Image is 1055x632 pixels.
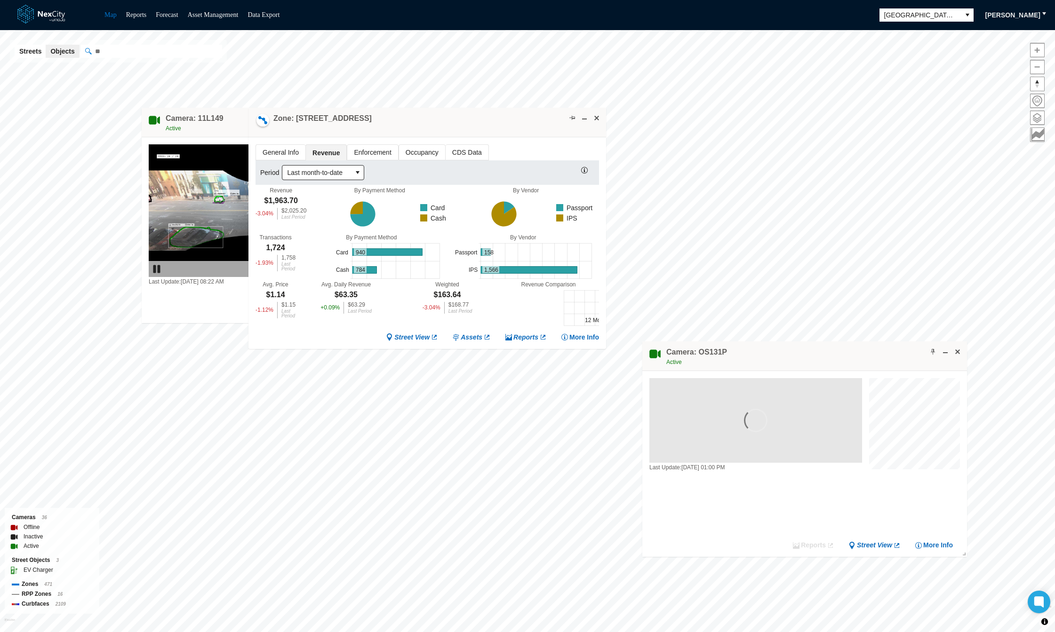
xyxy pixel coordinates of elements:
button: Key metrics [1030,127,1045,142]
button: Home [1030,94,1045,108]
div: Last Period [448,309,472,314]
span: [GEOGRAPHIC_DATA][PERSON_NAME] [884,10,957,20]
div: $63.35 [335,290,358,300]
div: $1.15 [281,302,296,308]
span: Enforcement [348,145,398,160]
div: Last Period [281,215,306,220]
div: $1,963.70 [264,196,298,206]
span: CDS Data [446,145,488,160]
text: 1,566 [484,267,498,273]
span: Toggle attribution [1042,616,1047,627]
a: Reports [126,11,147,18]
g: Card [417,202,445,213]
div: Last Update: [DATE] 08:22 AM [149,277,366,286]
div: $63.29 [348,302,372,308]
span: Assets [461,333,482,342]
label: EV Charger [24,565,53,575]
img: video [149,144,366,277]
span: Streets [19,47,41,56]
div: Double-click to make header text selectable [666,347,727,367]
button: More Info [915,541,953,550]
a: Mapbox homepage [4,618,15,629]
g: 158 [480,248,490,255]
a: Forecast [156,11,178,18]
button: Toggle attribution [1039,616,1050,627]
g: Cash [417,213,446,223]
div: Weighted [435,281,459,288]
div: RPP Zones [12,589,92,599]
a: Map [104,11,117,18]
span: Active [166,125,181,132]
div: Last Period [281,309,296,318]
text: 940 [356,249,365,255]
div: Last Update: [DATE] 01:00 PM [649,462,862,472]
div: By Vendor [456,187,597,194]
text: 784 [356,267,365,273]
span: 471 [44,582,52,587]
button: select [961,8,974,22]
span: Reports [513,333,538,342]
text: 158 [484,249,494,255]
span: 2109 [56,601,66,607]
span: Objects [50,47,74,56]
text: 12 Month Avg. [585,316,621,323]
div: Transactions [260,234,292,241]
label: Period [260,168,282,177]
a: Street View [848,541,901,550]
div: 1,758 [281,255,296,261]
span: Last month-to-date [288,168,347,177]
div: By Payment Method [301,234,442,241]
span: 3 [56,558,59,563]
div: $1.14 [266,290,285,300]
g: IPS [553,213,577,223]
span: Revenue [306,145,346,160]
button: select [352,166,364,180]
div: Avg. Price [263,281,288,288]
h4: Double-click to make header text selectable [273,113,372,124]
div: Double-click to make header text selectable [166,113,224,133]
g: 1,566 [480,266,577,273]
img: play [151,263,162,275]
g: 784 [148,266,377,273]
a: Street View [386,333,438,342]
g: Passport [553,202,592,213]
span: 36 [42,515,47,520]
button: More Info [561,333,599,342]
a: Reports [505,333,547,342]
div: Revenue [270,187,292,194]
span: Street View [857,541,892,550]
text: Card [336,249,348,255]
button: Reset bearing to north [1030,77,1045,91]
label: Active [24,541,39,551]
label: Offline [24,522,40,532]
g: 1,469.85 [350,201,375,226]
div: Avg. Daily Revenue [321,281,371,288]
button: Zoom in [1030,43,1045,57]
span: Street View [394,333,430,342]
div: -3.04 % [423,302,440,314]
canvas: Map [869,378,960,469]
div: Zones [12,579,92,589]
div: Last Period [348,309,372,314]
button: Objects [46,45,79,58]
div: Street Objects [12,555,92,565]
div: $163.64 [434,290,461,300]
span: 16 [57,592,63,597]
div: + 0.09 % [320,302,340,314]
g: 1,660.60 [491,201,516,226]
span: Occupancy [399,145,445,160]
h4: Double-click to make header text selectable [666,347,727,357]
span: More Info [923,541,953,550]
g: 303.10 [504,201,514,214]
span: General Info [256,145,305,160]
text: Cash [336,267,349,273]
text: Passport [455,249,478,255]
button: Zoom out [1030,60,1045,74]
div: Revenue Comparison [498,281,599,288]
button: [PERSON_NAME] [979,8,1047,23]
a: Asset Management [188,11,239,18]
div: $2,025.20 [281,208,306,213]
div: -1.93 % [256,255,273,271]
